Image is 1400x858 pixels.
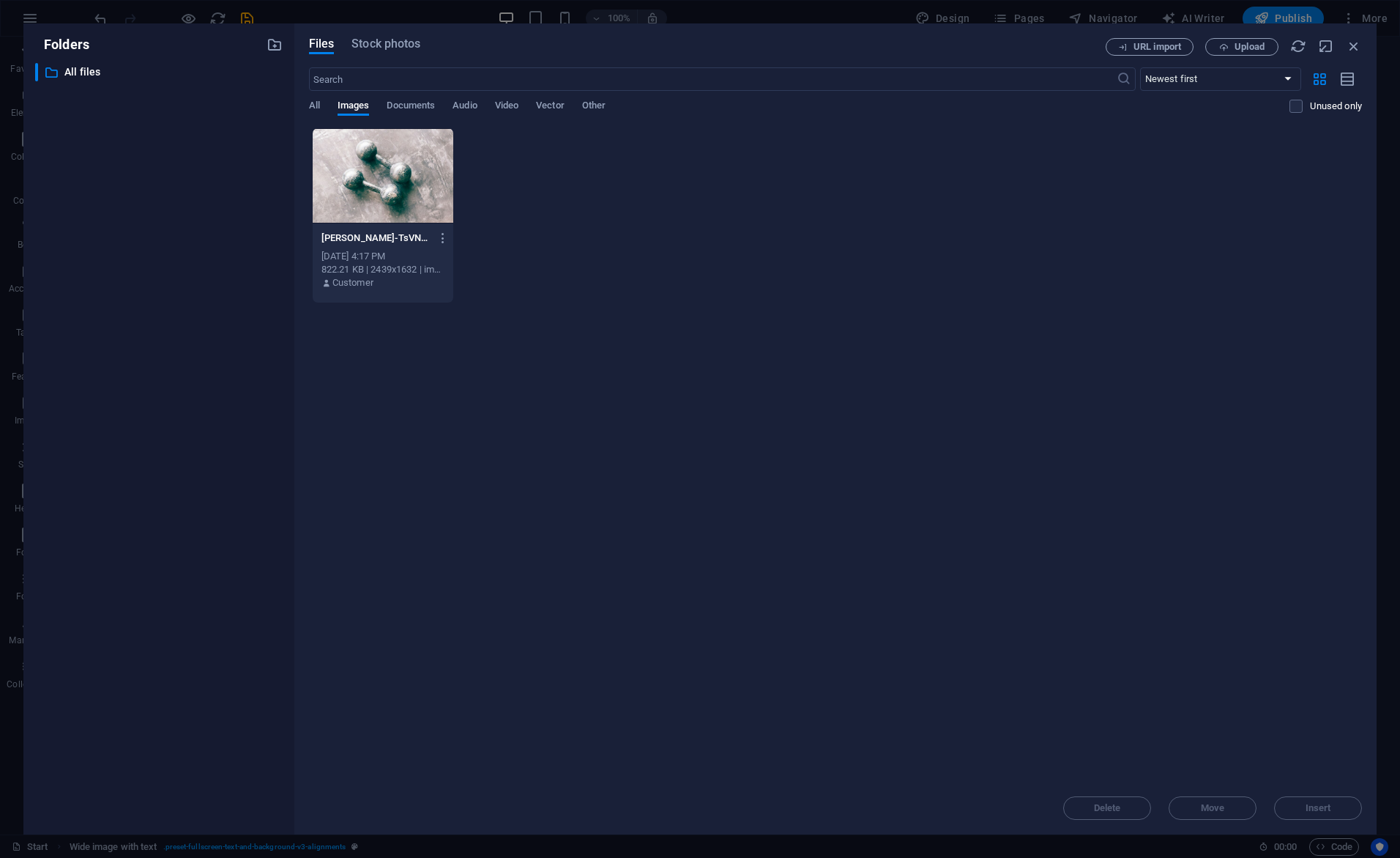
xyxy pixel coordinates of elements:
span: All [309,97,320,117]
button: Upload [1205,38,1278,56]
p: Displays only files that are not in use on the website. Files added during this session can still... [1310,100,1362,113]
i: Create new folder [267,37,283,53]
p: [PERSON_NAME]-TsVN31Dzyv4-unsplash-MBLekj3ny4tSKi8DMKELFA.jpg [321,232,431,245]
span: Audio [453,97,477,117]
span: Stock photos [351,35,420,53]
input: Search [309,67,1117,91]
span: Vector [536,97,565,117]
span: Images [338,97,370,117]
i: Minimize [1318,38,1334,54]
span: Video [495,97,518,117]
div: 822.21 KB | 2439x1632 | image/jpeg [321,263,444,276]
p: All files [64,64,256,81]
i: Reload [1290,38,1306,54]
i: Close [1346,38,1362,54]
div: [DATE] 4:17 PM [321,250,444,263]
span: Files [309,35,335,53]
p: Folders [35,35,89,54]
span: Other [582,97,606,117]
p: Customer [332,276,373,289]
span: Documents [387,97,435,117]
div: ​ [35,63,38,81]
span: URL import [1133,42,1181,51]
button: URL import [1106,38,1194,56]
span: Upload [1235,42,1265,51]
